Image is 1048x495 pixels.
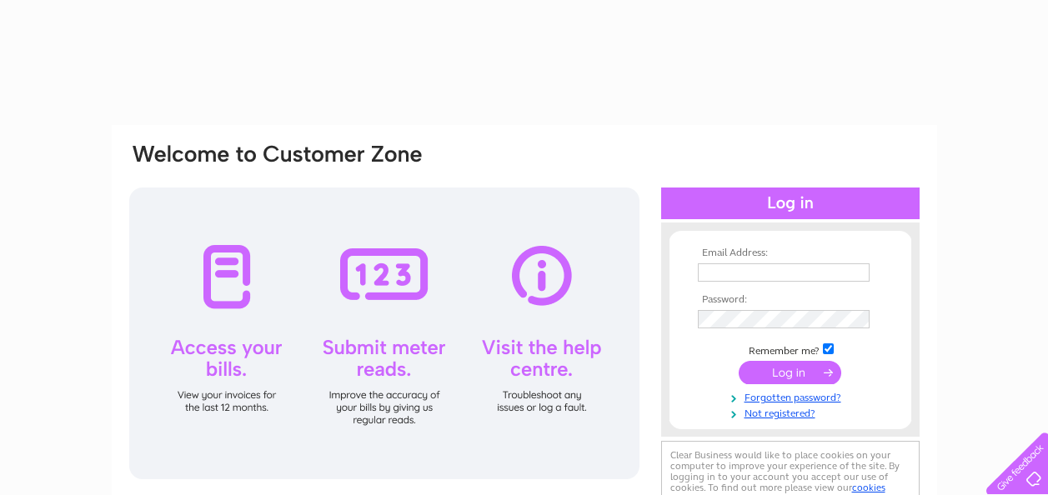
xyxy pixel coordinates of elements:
[698,404,887,420] a: Not registered?
[739,361,841,384] input: Submit
[698,388,887,404] a: Forgotten password?
[694,294,887,306] th: Password:
[694,341,887,357] td: Remember me?
[694,247,887,259] th: Email Address:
